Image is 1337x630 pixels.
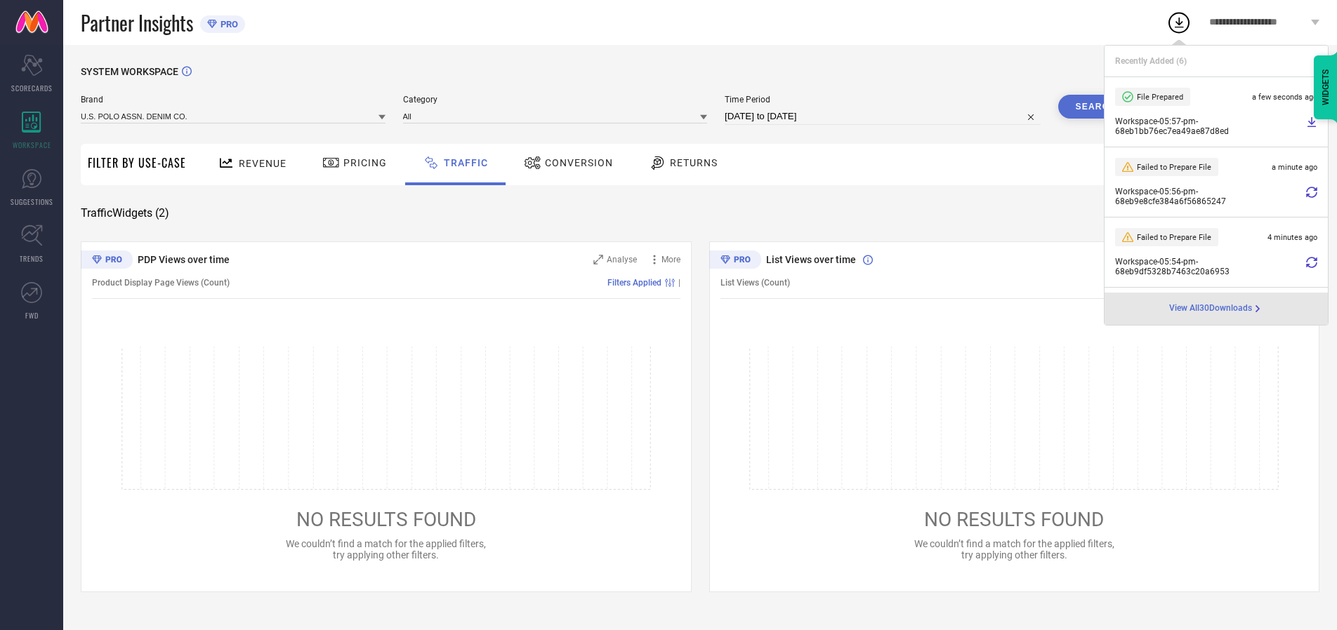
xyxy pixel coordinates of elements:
[1267,233,1317,242] span: 4 minutes ago
[607,278,661,288] span: Filters Applied
[678,278,680,288] span: |
[1306,116,1317,136] a: Download
[25,310,39,321] span: FWD
[1137,93,1183,102] span: File Prepared
[1115,56,1187,66] span: Recently Added ( 6 )
[239,158,286,169] span: Revenue
[444,157,488,168] span: Traffic
[1115,116,1303,136] span: Workspace - 05:57-pm - 68eb1bb76ec7ea49ae87d8ed
[661,255,680,264] span: More
[1058,95,1134,119] button: Search
[81,66,178,77] span: SYSTEM WORKSPACE
[81,95,386,105] span: Brand
[1115,257,1303,276] span: Workspace - 05:54-pm - 68eb9df5328b7463c20a6953
[403,95,708,105] span: Category
[1169,303,1263,314] div: Open download page
[81,250,133,272] div: Premium
[545,157,613,168] span: Conversion
[593,255,603,264] svg: Zoom
[81,8,193,37] span: Partner Insights
[914,538,1114,561] span: We couldn’t find a match for the applied filters, try applying other filters.
[296,508,476,531] span: NO RESULTS FOUND
[924,508,1104,531] span: NO RESULTS FOUND
[709,250,761,272] div: Premium
[1137,233,1211,242] span: Failed to Prepare File
[11,83,53,93] span: SCORECARDS
[1169,303,1263,314] a: View All30Downloads
[88,154,186,171] span: Filter By Use-Case
[1137,163,1211,172] span: Failed to Prepare File
[1115,187,1303,206] span: Workspace - 05:56-pm - 68eb9e8cfe384a6f56865247
[20,253,44,264] span: TRENDS
[1169,303,1252,314] span: View All 30 Downloads
[1306,257,1317,276] div: Retry
[1252,93,1317,102] span: a few seconds ago
[138,254,230,265] span: PDP Views over time
[217,19,238,29] span: PRO
[725,108,1041,125] input: Select time period
[1166,10,1192,35] div: Open download list
[286,538,486,561] span: We couldn’t find a match for the applied filters, try applying other filters.
[81,206,169,220] span: Traffic Widgets ( 2 )
[720,278,790,288] span: List Views (Count)
[11,196,53,207] span: SUGGESTIONS
[725,95,1041,105] span: Time Period
[607,255,637,264] span: Analyse
[766,254,856,265] span: List Views over time
[13,140,51,150] span: WORKSPACE
[343,157,387,168] span: Pricing
[670,157,718,168] span: Returns
[1306,187,1317,206] div: Retry
[1272,163,1317,172] span: a minute ago
[92,278,230,288] span: Product Display Page Views (Count)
